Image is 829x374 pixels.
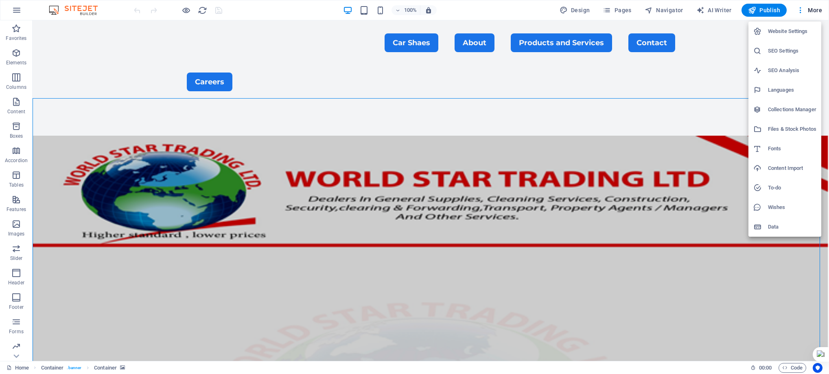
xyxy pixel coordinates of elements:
[768,183,816,193] h6: To-do
[768,26,816,36] h6: Website Settings
[768,85,816,95] h6: Languages
[768,46,816,56] h6: SEO Settings
[768,124,816,134] h6: Files & Stock Photos
[768,66,816,75] h6: SEO Analysis
[768,105,816,114] h6: Collections Manager
[768,202,816,212] h6: Wishes
[768,222,816,232] h6: Data
[768,163,816,173] h6: Content Import
[768,144,816,154] h6: Fonts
